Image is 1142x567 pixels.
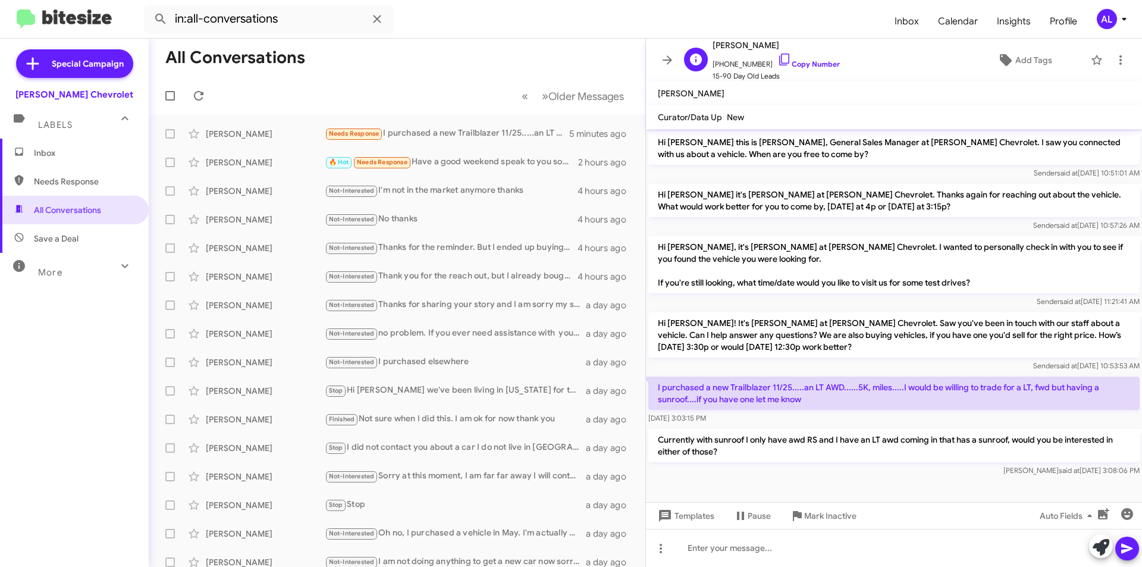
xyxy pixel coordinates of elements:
[325,298,586,312] div: Thanks for sharing your story and I am sorry my service department let you down . I respect your ...
[648,131,1140,165] p: Hi [PERSON_NAME] this is [PERSON_NAME], General Sales Manager at [PERSON_NAME] Chevrolet. I saw y...
[535,84,631,108] button: Next
[655,505,714,527] span: Templates
[1087,9,1129,29] button: AL
[325,355,586,369] div: I purchased elsewhere
[329,358,375,366] span: Not-Interested
[38,120,73,130] span: Labels
[329,444,343,452] span: Stop
[325,469,586,483] div: Sorry at this moment, I am far far away I will contact you when I be back
[648,377,1140,410] p: I purchased a new Trailblazer 11/25.....an LT AWD......5K, miles.....I would be willing to trade ...
[1037,297,1140,306] span: Sender [DATE] 11:21:41 AM
[15,89,133,101] div: [PERSON_NAME] Chevrolet
[357,158,407,166] span: Needs Response
[329,301,375,309] span: Not-Interested
[1097,9,1117,29] div: AL
[165,48,305,67] h1: All Conversations
[34,147,135,159] span: Inbox
[1033,361,1140,370] span: Sender [DATE] 10:53:53 AM
[34,233,79,245] span: Save a Deal
[325,241,578,255] div: Thanks for the reminder. But I ended up buying my leased Cherokee from Dover Dodge. 😃
[586,499,636,511] div: a day ago
[325,212,578,226] div: No thanks
[329,244,375,252] span: Not-Interested
[206,185,325,197] div: [PERSON_NAME]
[206,328,325,340] div: [PERSON_NAME]
[586,528,636,540] div: a day ago
[325,384,586,397] div: Hi [PERSON_NAME] we've been living in [US_STATE] for the last year so you can remove me from the ...
[16,49,133,78] a: Special Campaign
[1040,4,1087,39] a: Profile
[206,128,325,140] div: [PERSON_NAME]
[713,70,840,82] span: 15-90 Day Old Leads
[329,272,375,280] span: Not-Interested
[578,185,636,197] div: 4 hours ago
[325,527,586,540] div: Oh no, I purchased a vehicle in May. I'm actually good to go. I'm not sure what you received, but...
[329,415,355,423] span: Finished
[329,472,375,480] span: Not-Interested
[329,158,349,166] span: 🔥 Hot
[658,88,724,99] span: [PERSON_NAME]
[578,214,636,225] div: 4 hours ago
[329,501,343,509] span: Stop
[329,330,375,337] span: Not-Interested
[658,112,722,123] span: Curator/Data Up
[522,89,528,104] span: «
[514,84,535,108] button: Previous
[713,38,840,52] span: [PERSON_NAME]
[329,530,375,537] span: Not-Interested
[329,558,375,566] span: Not-Interested
[206,442,325,454] div: [PERSON_NAME]
[206,528,325,540] div: [PERSON_NAME]
[34,204,101,216] span: All Conversations
[648,184,1140,217] p: Hi [PERSON_NAME] it's [PERSON_NAME] at [PERSON_NAME] Chevrolet. Thanks again for reaching out abo...
[325,270,578,283] div: Thank you for the reach out, but I already bought a new available Dodge ram thank you
[777,59,840,68] a: Copy Number
[329,130,379,137] span: Needs Response
[325,155,578,169] div: Have a good weekend speak to you soon
[586,413,636,425] div: a day ago
[206,471,325,483] div: [PERSON_NAME]
[206,214,325,225] div: [PERSON_NAME]
[38,267,62,278] span: More
[329,215,375,223] span: Not-Interested
[325,184,578,198] div: I'm not in the market anymore thanks
[206,271,325,283] div: [PERSON_NAME]
[648,413,706,422] span: [DATE] 3:03:15 PM
[928,4,987,39] a: Calendar
[569,128,636,140] div: 5 minutes ago
[713,52,840,70] span: [PHONE_NUMBER]
[586,356,636,368] div: a day ago
[515,84,631,108] nav: Page navigation example
[1015,49,1052,71] span: Add Tags
[206,385,325,397] div: [PERSON_NAME]
[325,498,586,512] div: Stop
[548,90,624,103] span: Older Messages
[325,412,586,426] div: Not sure when I did this. I am ok for now thank you
[206,156,325,168] div: [PERSON_NAME]
[206,242,325,254] div: [PERSON_NAME]
[206,499,325,511] div: [PERSON_NAME]
[34,176,135,187] span: Needs Response
[1040,505,1097,527] span: Auto Fields
[1060,297,1081,306] span: said at
[586,385,636,397] div: a day ago
[329,187,375,195] span: Not-Interested
[542,89,548,104] span: »
[578,156,636,168] div: 2 hours ago
[963,49,1085,71] button: Add Tags
[987,4,1040,39] a: Insights
[206,356,325,368] div: [PERSON_NAME]
[885,4,928,39] a: Inbox
[1003,466,1140,475] span: [PERSON_NAME] [DATE] 3:08:06 PM
[748,505,771,527] span: Pause
[586,442,636,454] div: a day ago
[586,471,636,483] div: a day ago
[1034,168,1140,177] span: Sender [DATE] 10:51:01 AM
[325,441,586,455] div: I did not contact you about a car I do not live in [GEOGRAPHIC_DATA] anymore please stop texting ...
[727,112,744,123] span: New
[325,127,569,140] div: I purchased a new Trailblazer 11/25.....an LT AWD......5K, miles.....I would be willing to trade ...
[780,505,866,527] button: Mark Inactive
[206,413,325,425] div: [PERSON_NAME]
